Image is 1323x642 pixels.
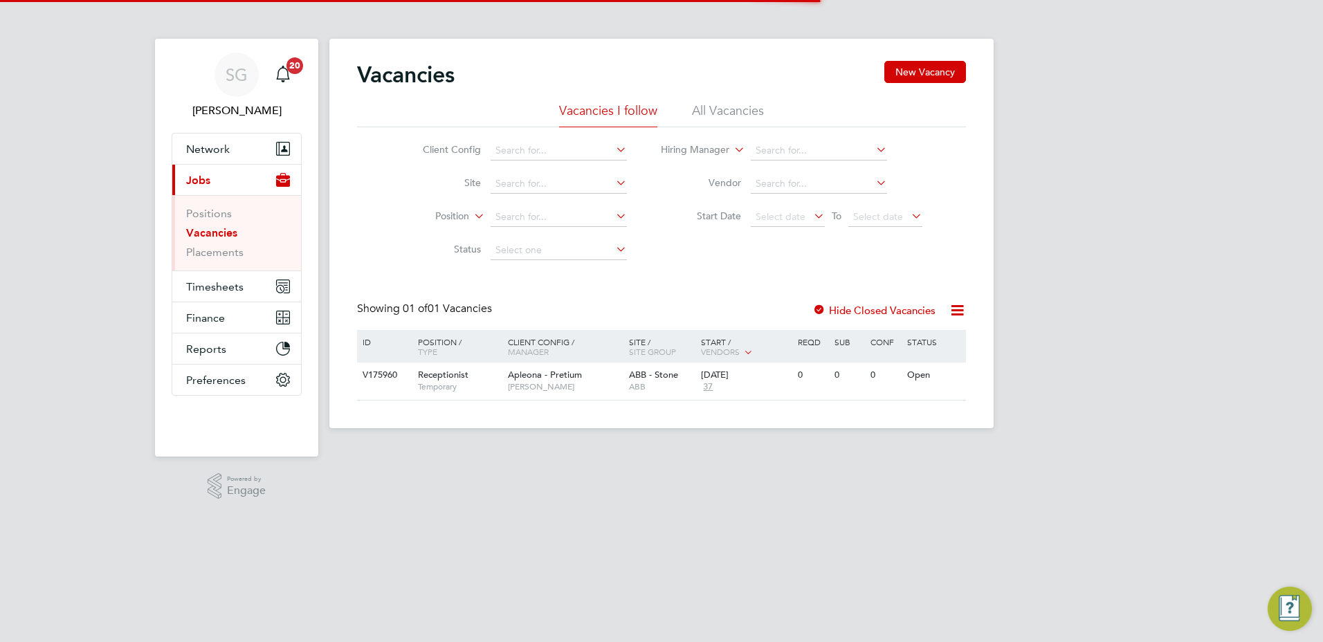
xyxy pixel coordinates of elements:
[186,374,246,387] span: Preferences
[508,346,549,357] span: Manager
[269,53,297,97] a: 20
[172,195,301,270] div: Jobs
[629,381,695,392] span: ABB
[692,102,764,127] li: All Vacancies
[408,330,504,363] div: Position /
[403,302,428,315] span: 01 of
[508,381,622,392] span: [PERSON_NAME]
[418,381,501,392] span: Temporary
[491,241,627,260] input: Select one
[867,330,903,354] div: Conf
[172,333,301,364] button: Reports
[751,174,887,194] input: Search for...
[172,102,302,119] span: Sue Gaffney
[172,271,301,302] button: Timesheets
[226,66,248,84] span: SG
[661,210,741,222] label: Start Date
[701,381,715,393] span: 37
[751,141,887,160] input: Search for...
[155,39,318,457] nav: Main navigation
[186,342,226,356] span: Reports
[186,226,237,239] a: Vacancies
[357,302,495,316] div: Showing
[491,174,627,194] input: Search for...
[701,369,791,381] div: [DATE]
[172,53,302,119] a: SG[PERSON_NAME]
[661,176,741,189] label: Vendor
[701,346,740,357] span: Vendors
[794,363,830,388] div: 0
[629,346,676,357] span: Site Group
[831,330,867,354] div: Sub
[186,280,244,293] span: Timesheets
[491,208,627,227] input: Search for...
[172,134,301,164] button: Network
[227,473,266,485] span: Powered by
[227,485,266,497] span: Engage
[812,304,936,317] label: Hide Closed Vacancies
[626,330,698,363] div: Site /
[186,311,225,324] span: Finance
[401,143,481,156] label: Client Config
[286,57,303,74] span: 20
[186,207,232,220] a: Positions
[697,330,794,365] div: Start /
[418,346,437,357] span: Type
[1268,587,1312,631] button: Engage Resource Center
[559,102,657,127] li: Vacancies I follow
[390,210,469,223] label: Position
[401,243,481,255] label: Status
[904,363,964,388] div: Open
[508,369,582,380] span: Apleona - Pretium
[186,174,210,187] span: Jobs
[831,363,867,388] div: 0
[208,473,266,499] a: Powered byEngage
[650,143,729,157] label: Hiring Manager
[756,210,805,223] span: Select date
[186,143,230,156] span: Network
[172,410,302,432] img: fastbook-logo-retina.png
[629,369,678,380] span: ABB - Stone
[884,61,966,83] button: New Vacancy
[504,330,626,363] div: Client Config /
[853,210,903,223] span: Select date
[172,365,301,395] button: Preferences
[794,330,830,354] div: Reqd
[418,369,468,380] span: Receptionist
[401,176,481,189] label: Site
[828,207,846,225] span: To
[359,363,408,388] div: V175960
[867,363,903,388] div: 0
[172,302,301,333] button: Finance
[172,410,302,432] a: Go to home page
[359,330,408,354] div: ID
[904,330,964,354] div: Status
[491,141,627,160] input: Search for...
[357,61,455,89] h2: Vacancies
[403,302,492,315] span: 01 Vacancies
[186,246,244,259] a: Placements
[172,165,301,195] button: Jobs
